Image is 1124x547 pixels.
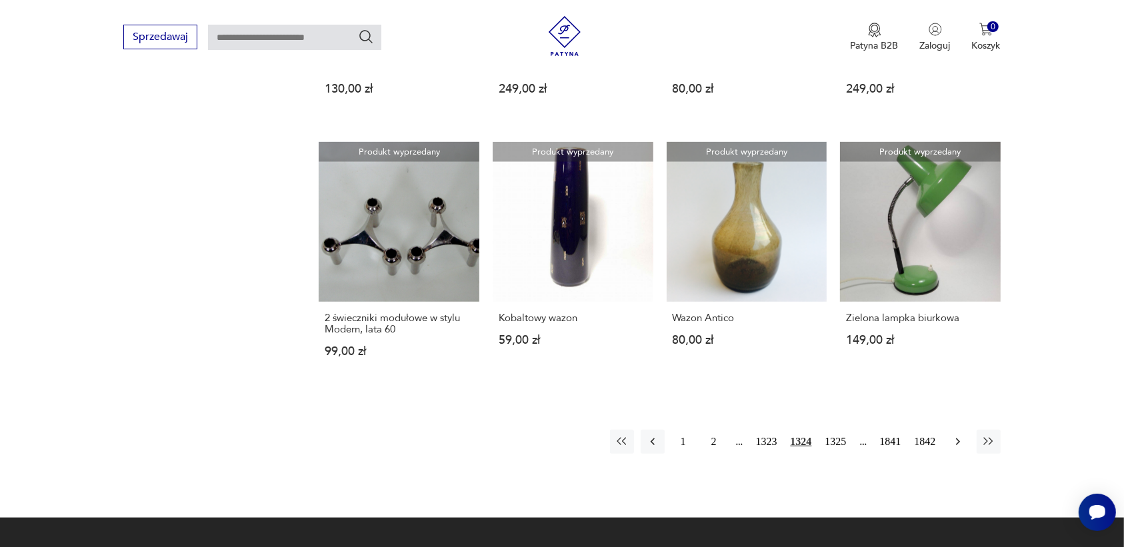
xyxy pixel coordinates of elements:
p: 80,00 zł [673,83,821,95]
p: 249,00 zł [499,83,647,95]
p: Zaloguj [920,39,951,52]
a: Produkt wyprzedanyKobaltowy wazonKobaltowy wazon59,00 zł [493,142,653,384]
h3: Wazon Antico [673,312,821,324]
img: Patyna - sklep z meblami i dekoracjami vintage [545,16,585,56]
button: Sprzedawaj [123,25,197,49]
a: Produkt wyprzedany2 świeczniki modułowe w stylu Modern, lata 602 świeczniki modułowe w stylu Mode... [319,142,479,384]
button: 1842 [911,430,939,454]
h3: 2 świeczniki modułowe w stylu Modern, lata 60 [325,312,473,335]
button: 1324 [787,430,815,454]
a: Produkt wyprzedanyWazon AnticoWazon Antico80,00 zł [667,142,827,384]
iframe: Smartsupp widget button [1079,494,1116,531]
button: 1 [671,430,695,454]
img: Ikona koszyka [979,23,993,36]
p: Patyna B2B [851,39,899,52]
a: Ikona medaluPatyna B2B [851,23,899,52]
div: 0 [987,21,999,33]
p: 80,00 zł [673,334,821,346]
button: Patyna B2B [851,23,899,52]
p: 249,00 zł [846,83,995,95]
button: Szukaj [358,29,374,45]
img: Ikonka użytkownika [929,23,942,36]
p: 130,00 zł [325,83,473,95]
button: 1323 [753,430,781,454]
button: 0Koszyk [972,23,1001,52]
button: 2 [702,430,726,454]
a: Produkt wyprzedanyZielona lampka biurkowaZielona lampka biurkowa149,00 zł [840,142,1001,384]
p: 99,00 zł [325,346,473,357]
h3: Kobaltowy wazon [499,312,647,324]
p: 149,00 zł [846,334,995,346]
button: 1325 [822,430,850,454]
a: Sprzedawaj [123,33,197,43]
img: Ikona medalu [868,23,881,37]
button: Zaloguj [920,23,951,52]
p: Koszyk [972,39,1001,52]
p: 59,00 zł [499,334,647,346]
h3: Zielona lampka biurkowa [846,312,995,324]
button: 1841 [877,430,905,454]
